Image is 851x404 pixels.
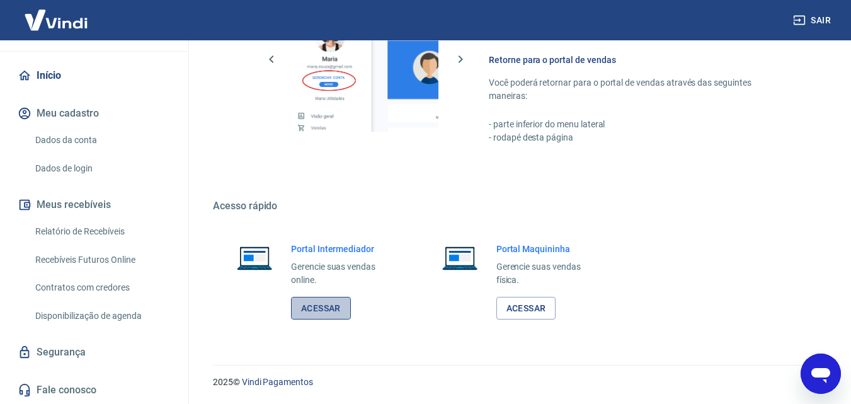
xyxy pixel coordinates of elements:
a: Acessar [496,297,556,320]
a: Segurança [15,338,173,366]
p: - rodapé desta página [489,131,791,144]
img: Vindi [15,1,97,39]
a: Dados da conta [30,127,173,153]
a: Contratos com credores [30,275,173,301]
h6: Portal Maquininha [496,243,601,255]
p: Gerencie suas vendas online. [291,260,396,287]
a: Início [15,62,173,89]
h6: Retorne para o portal de vendas [489,54,791,66]
a: Dados de login [30,156,173,182]
button: Sair [791,9,836,32]
p: Você poderá retornar para o portal de vendas através das seguintes maneiras: [489,76,791,103]
a: Relatório de Recebíveis [30,219,173,245]
a: Disponibilização de agenda [30,303,173,329]
a: Vindi Pagamentos [242,377,313,387]
a: Fale conosco [15,376,173,404]
h5: Acesso rápido [213,200,821,212]
img: Imagem de um notebook aberto [228,243,281,273]
button: Meu cadastro [15,100,173,127]
a: Acessar [291,297,351,320]
p: Gerencie suas vendas física. [496,260,601,287]
p: - parte inferior do menu lateral [489,118,791,131]
a: Recebíveis Futuros Online [30,247,173,273]
img: Imagem de um notebook aberto [433,243,486,273]
iframe: Botão para abrir a janela de mensagens [801,354,841,394]
button: Meus recebíveis [15,191,173,219]
h6: Portal Intermediador [291,243,396,255]
p: 2025 © [213,376,821,389]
